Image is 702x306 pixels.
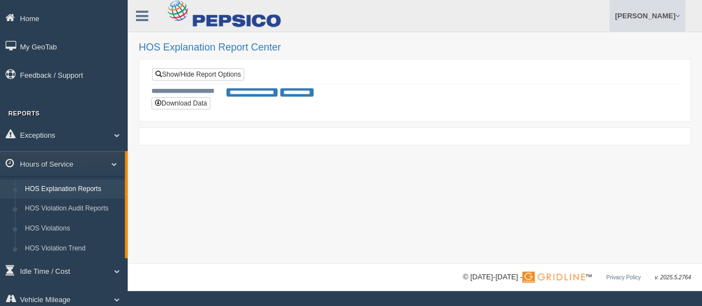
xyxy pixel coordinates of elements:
[20,179,125,199] a: HOS Explanation Reports
[20,199,125,219] a: HOS Violation Audit Reports
[151,97,210,109] button: Download Data
[655,274,691,280] span: v. 2025.5.2764
[139,42,691,53] h2: HOS Explanation Report Center
[20,219,125,239] a: HOS Violations
[522,272,585,283] img: Gridline
[152,68,244,81] a: Show/Hide Report Options
[20,239,125,259] a: HOS Violation Trend
[606,274,640,280] a: Privacy Policy
[463,272,691,283] div: © [DATE]-[DATE] - ™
